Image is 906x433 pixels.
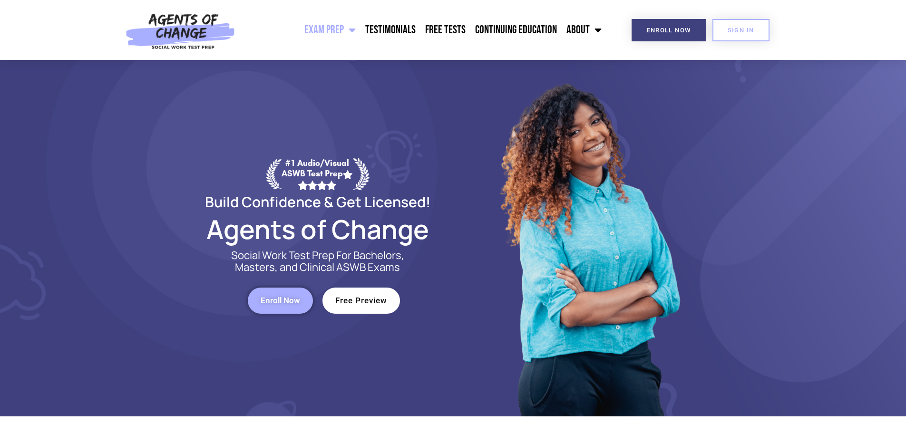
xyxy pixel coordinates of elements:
a: Testimonials [360,18,420,42]
h2: Build Confidence & Get Licensed! [182,195,453,209]
a: Free Tests [420,18,470,42]
span: SIGN IN [728,27,754,33]
p: Social Work Test Prep For Bachelors, Masters, and Clinical ASWB Exams [220,250,415,273]
span: Enroll Now [647,27,691,33]
a: About [562,18,606,42]
a: Enroll Now [248,288,313,314]
h2: Agents of Change [182,218,453,240]
img: Website Image 1 (1) [494,60,684,416]
a: Enroll Now [632,19,706,41]
a: Exam Prep [300,18,360,42]
a: Free Preview [322,288,400,314]
a: SIGN IN [712,19,770,41]
a: Continuing Education [470,18,562,42]
span: Enroll Now [261,297,300,305]
div: #1 Audio/Visual ASWB Test Prep [282,158,353,190]
nav: Menu [240,18,606,42]
span: Free Preview [335,297,387,305]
